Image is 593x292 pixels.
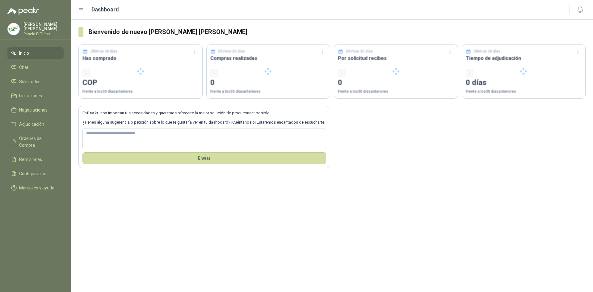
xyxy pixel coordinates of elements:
[7,61,64,73] a: Chat
[7,118,64,130] a: Adjudicación
[7,104,64,116] a: Negociaciones
[19,78,40,85] span: Solicitudes
[82,110,326,116] p: En , nos importan tus necesidades y queremos ofrecerte la mejor solución de procurement posible.
[88,27,586,37] h3: Bienvenido de nuevo [PERSON_NAME] [PERSON_NAME]
[19,135,58,149] span: Órdenes de Compra
[19,156,42,163] span: Remisiones
[87,111,99,115] b: Peakr
[19,64,28,71] span: Chat
[82,119,326,125] p: ¿Tienes alguna sugerencia o petición sobre lo que te gustaría ver en tu dashboard? ¡Cuéntanoslo! ...
[19,170,46,177] span: Configuración
[19,50,29,57] span: Inicio
[8,23,19,35] img: Company Logo
[23,22,64,31] p: [PERSON_NAME] [PERSON_NAME]
[7,47,64,59] a: Inicio
[7,90,64,102] a: Licitaciones
[82,152,326,164] button: Envíar
[7,7,39,15] img: Logo peakr
[19,92,42,99] span: Licitaciones
[7,154,64,165] a: Remisiones
[23,32,64,36] p: Panela El Trébol
[91,5,119,14] h1: Dashboard
[19,107,48,113] span: Negociaciones
[19,184,54,191] span: Manuales y ayuda
[7,76,64,87] a: Solicitudes
[7,182,64,194] a: Manuales y ayuda
[19,121,44,128] span: Adjudicación
[7,168,64,180] a: Configuración
[7,133,64,151] a: Órdenes de Compra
